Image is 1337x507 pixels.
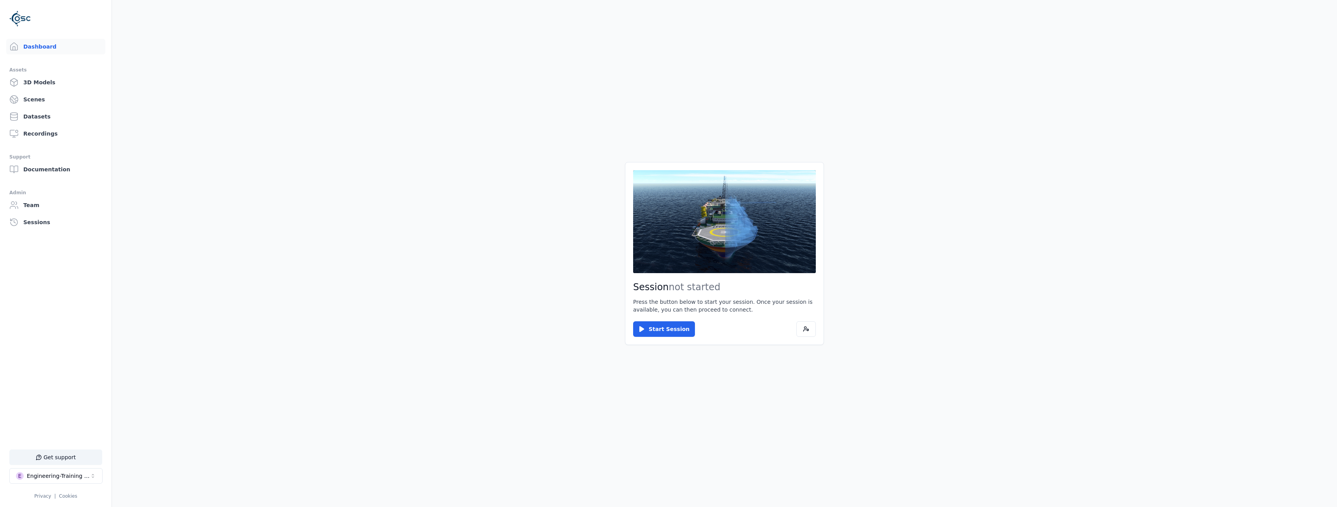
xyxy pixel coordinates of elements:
[34,493,51,499] a: Privacy
[27,472,90,480] div: Engineering-Training (SSO Staging)
[6,75,105,90] a: 3D Models
[6,92,105,107] a: Scenes
[9,468,103,484] button: Select a workspace
[633,321,695,337] button: Start Session
[6,197,105,213] a: Team
[59,493,77,499] a: Cookies
[6,109,105,124] a: Datasets
[6,39,105,54] a: Dashboard
[669,282,721,293] span: not started
[54,493,56,499] span: |
[633,298,816,314] p: Press the button below to start your session. Once your session is available, you can then procee...
[633,281,816,293] h2: Session
[9,8,31,30] img: Logo
[6,162,105,177] a: Documentation
[16,472,24,480] div: E
[9,188,102,197] div: Admin
[6,126,105,141] a: Recordings
[6,214,105,230] a: Sessions
[9,65,102,75] div: Assets
[9,152,102,162] div: Support
[9,450,102,465] button: Get support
